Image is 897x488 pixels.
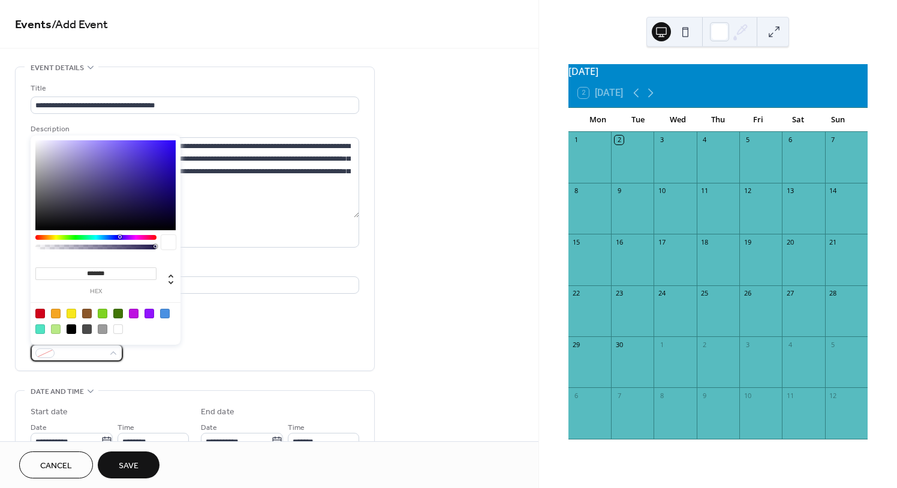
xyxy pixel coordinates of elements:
div: Mon [578,108,618,132]
div: 7 [615,391,624,400]
div: 2 [615,135,624,144]
div: 4 [700,135,709,144]
div: 16 [615,237,624,246]
div: 18 [700,237,709,246]
div: 6 [572,391,581,400]
div: 1 [572,135,581,144]
a: Events [15,13,52,37]
div: 24 [657,289,666,298]
button: Save [98,451,159,478]
div: 12 [829,391,838,400]
div: 15 [572,237,581,246]
div: Tue [618,108,658,132]
div: Thu [698,108,738,132]
span: Date and time [31,385,84,398]
span: Time [288,421,305,434]
div: #BD10E0 [129,309,139,318]
div: #4A90E2 [160,309,170,318]
div: 8 [657,391,666,400]
div: 13 [785,186,794,195]
div: 3 [743,340,752,349]
div: 11 [700,186,709,195]
div: #000000 [67,324,76,334]
div: 5 [743,135,752,144]
div: Location [31,262,357,275]
div: Sun [818,108,858,132]
div: 30 [615,340,624,349]
div: [DATE] [568,64,868,79]
div: #D0021B [35,309,45,318]
div: End date [201,406,234,418]
div: 28 [829,289,838,298]
div: 7 [829,135,838,144]
span: Time [118,421,134,434]
div: 8 [572,186,581,195]
div: #F5A623 [51,309,61,318]
div: Fri [738,108,778,132]
div: 11 [785,391,794,400]
div: 27 [785,289,794,298]
div: 17 [657,237,666,246]
div: #50E3C2 [35,324,45,334]
div: Wed [658,108,698,132]
div: 4 [785,340,794,349]
div: 22 [572,289,581,298]
div: 10 [657,186,666,195]
div: 23 [615,289,624,298]
div: #8B572A [82,309,92,318]
div: 2 [700,340,709,349]
div: Title [31,82,357,95]
span: Cancel [40,460,72,472]
div: #417505 [113,309,123,318]
div: Start date [31,406,68,418]
div: 1 [657,340,666,349]
span: Event details [31,62,84,74]
div: 12 [743,186,752,195]
div: #F8E71C [67,309,76,318]
label: hex [35,288,156,295]
div: 3 [657,135,666,144]
div: 9 [615,186,624,195]
span: Date [201,421,217,434]
div: #9013FE [145,309,154,318]
div: 20 [785,237,794,246]
div: 19 [743,237,752,246]
div: Description [31,123,357,135]
div: 5 [829,340,838,349]
span: Save [119,460,139,472]
div: 10 [743,391,752,400]
div: 9 [700,391,709,400]
div: 29 [572,340,581,349]
div: #B8E986 [51,324,61,334]
div: #4A4A4A [82,324,92,334]
div: #7ED321 [98,309,107,318]
span: / Add Event [52,13,108,37]
div: Sat [778,108,818,132]
div: 6 [785,135,794,144]
button: Cancel [19,451,93,478]
div: 25 [700,289,709,298]
div: #FFFFFF [113,324,123,334]
div: #9B9B9B [98,324,107,334]
div: 14 [829,186,838,195]
span: Date [31,421,47,434]
div: 26 [743,289,752,298]
div: 21 [829,237,838,246]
